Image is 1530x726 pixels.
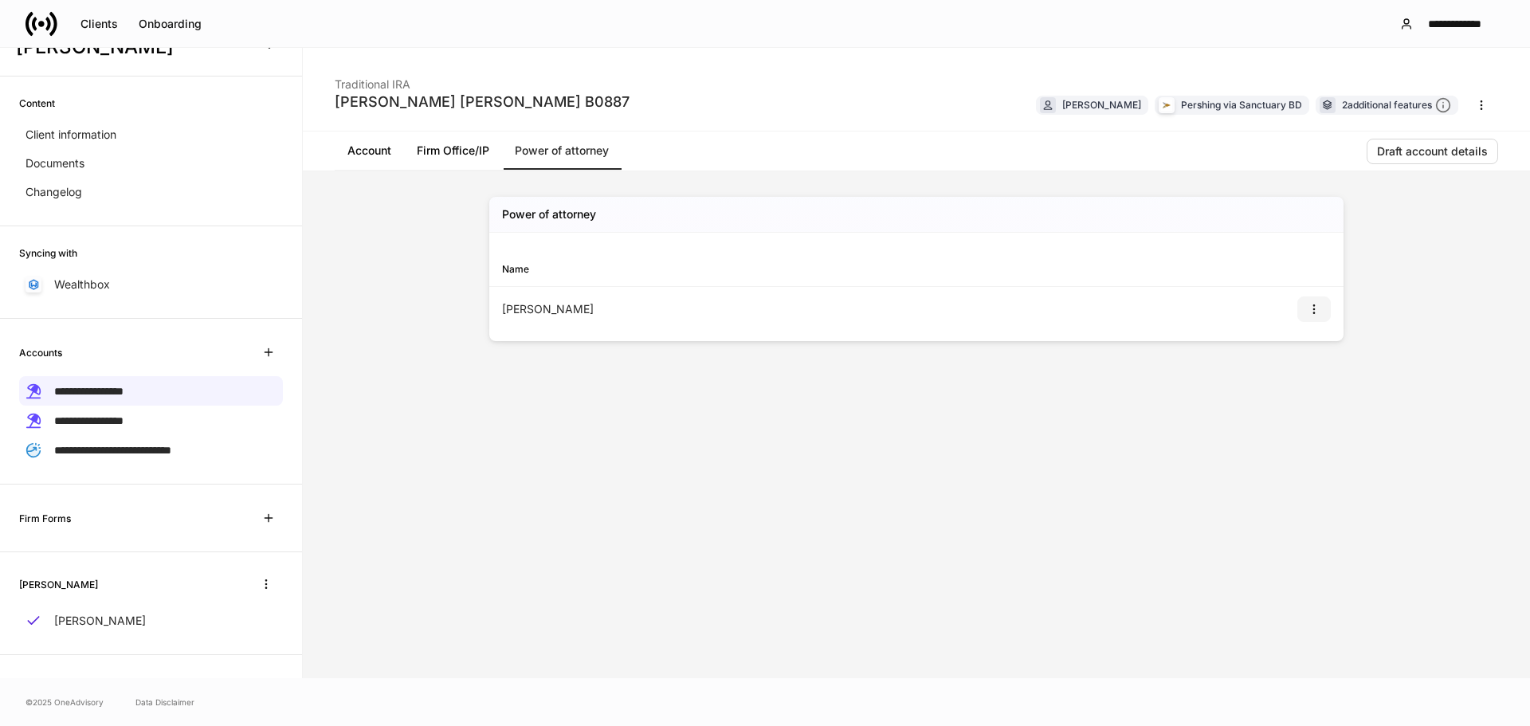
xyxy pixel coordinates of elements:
[502,301,916,317] div: [PERSON_NAME]
[502,261,916,277] div: Name
[19,245,77,261] h6: Syncing with
[1367,139,1498,164] button: Draft account details
[19,606,283,635] a: [PERSON_NAME]
[335,92,630,112] div: [PERSON_NAME] [PERSON_NAME] B0887
[502,206,596,222] h5: Power of attorney
[19,345,62,360] h6: Accounts
[335,67,630,92] div: Traditional IRA
[139,18,202,29] div: Onboarding
[19,270,283,299] a: Wealthbox
[19,178,283,206] a: Changelog
[25,696,104,708] span: © 2025 OneAdvisory
[135,696,194,708] a: Data Disclaimer
[1342,97,1451,114] div: 2 additional features
[19,511,71,526] h6: Firm Forms
[70,11,128,37] button: Clients
[54,277,110,292] p: Wealthbox
[19,577,98,592] h6: [PERSON_NAME]
[128,11,212,37] button: Onboarding
[1377,146,1488,157] div: Draft account details
[1181,97,1302,112] div: Pershing via Sanctuary BD
[404,131,502,170] a: Firm Office/IP
[502,131,622,170] a: Power of attorney
[19,120,283,149] a: Client information
[80,18,118,29] div: Clients
[25,184,82,200] p: Changelog
[25,127,116,143] p: Client information
[19,149,283,178] a: Documents
[25,155,84,171] p: Documents
[19,96,55,111] h6: Content
[335,131,404,170] a: Account
[54,613,146,629] p: [PERSON_NAME]
[1062,97,1141,112] div: [PERSON_NAME]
